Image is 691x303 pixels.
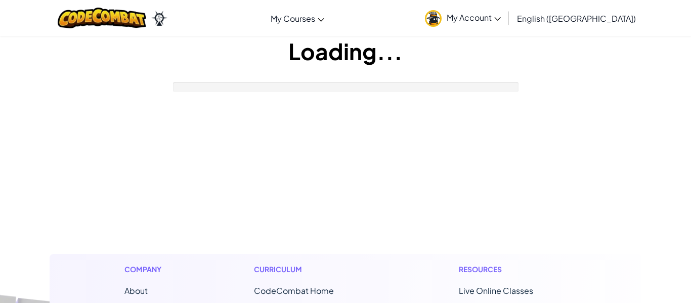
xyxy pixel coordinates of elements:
[254,264,376,275] h1: Curriculum
[512,5,641,32] a: English ([GEOGRAPHIC_DATA])
[124,264,171,275] h1: Company
[447,12,501,23] span: My Account
[271,13,315,24] span: My Courses
[151,11,167,26] img: Ozaria
[517,13,636,24] span: English ([GEOGRAPHIC_DATA])
[266,5,329,32] a: My Courses
[459,264,567,275] h1: Resources
[124,285,148,296] a: About
[425,10,442,27] img: avatar
[420,2,506,34] a: My Account
[459,285,533,296] a: Live Online Classes
[58,8,146,28] img: CodeCombat logo
[254,285,334,296] span: CodeCombat Home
